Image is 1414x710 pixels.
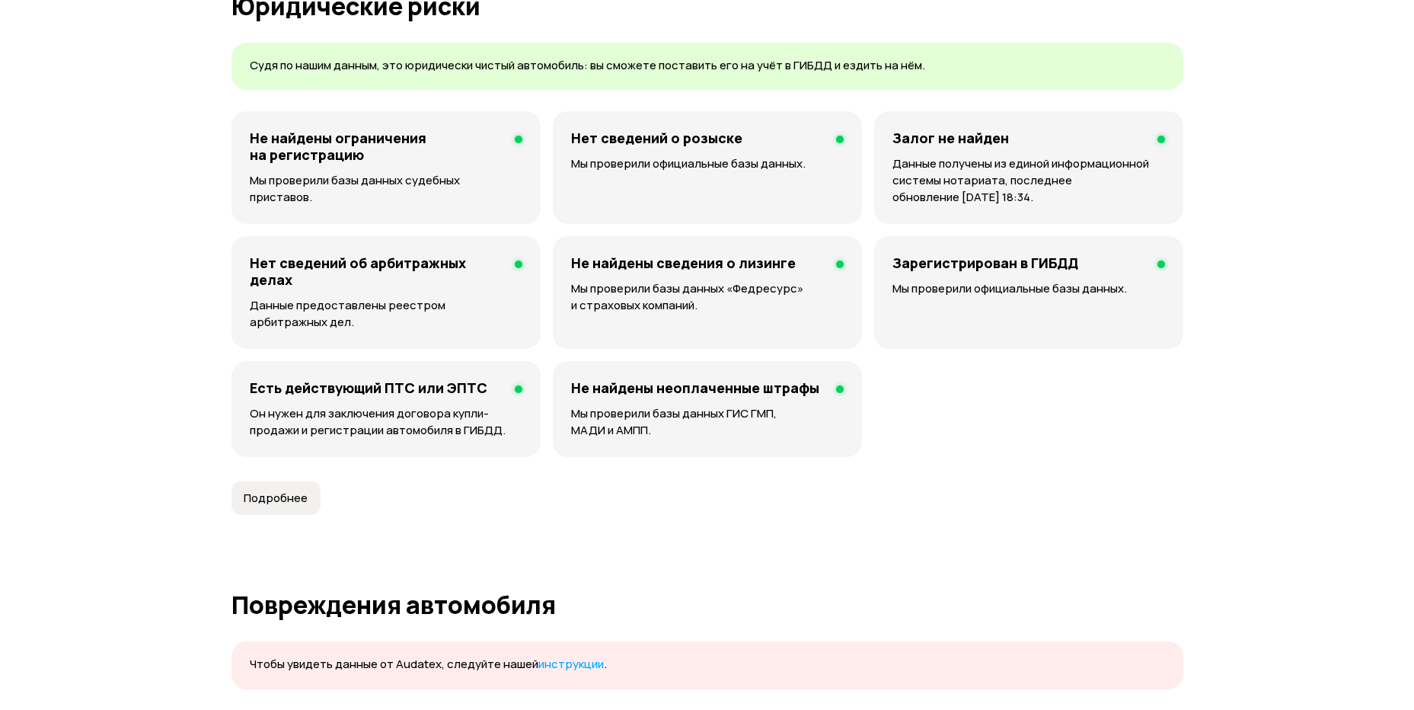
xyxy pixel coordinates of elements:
[892,130,1009,146] h4: Залог не найден
[244,491,308,506] span: Подробнее
[571,280,844,314] p: Мы проверили базы данных «Федресурс» и страховых компаний.
[250,379,487,396] h4: Есть действующий ПТС или ЭПТС
[571,130,742,146] h4: Нет сведений о розыске
[892,155,1165,206] p: Данные получены из единой информационной системы нотариата, последнее обновление [DATE] 18:34.
[571,254,796,271] h4: Не найдены сведения о лизинге
[571,379,819,396] h4: Не найдены неоплаченные штрафы
[250,254,503,288] h4: Нет сведений об арбитражных делах
[571,155,844,172] p: Мы проверили официальные базы данных.
[250,297,523,331] p: Данные предоставлены реестром арбитражных дел.
[892,254,1078,271] h4: Зарегистрирован в ГИБДД
[250,58,1165,74] p: Судя по нашим данным, это юридически чистый автомобиль: вы сможете поставить его на учёт в ГИБДД ...
[250,405,523,439] p: Он нужен для заключения договора купли-продажи и регистрации автомобиля в ГИБДД.
[231,481,321,515] button: Подробнее
[250,130,503,163] h4: Не найдены ограничения на регистрацию
[538,657,604,673] a: инструкции
[250,657,1165,673] p: Чтобы увидеть данные от Audatex, следуйте нашей .
[571,405,844,439] p: Мы проверили базы данных ГИС ГМП, МАДИ и АМПП.
[250,172,523,206] p: Мы проверили базы данных судебных приставов.
[231,591,1183,619] h1: Повреждения автомобиля
[892,280,1165,297] p: Мы проверили официальные базы данных.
